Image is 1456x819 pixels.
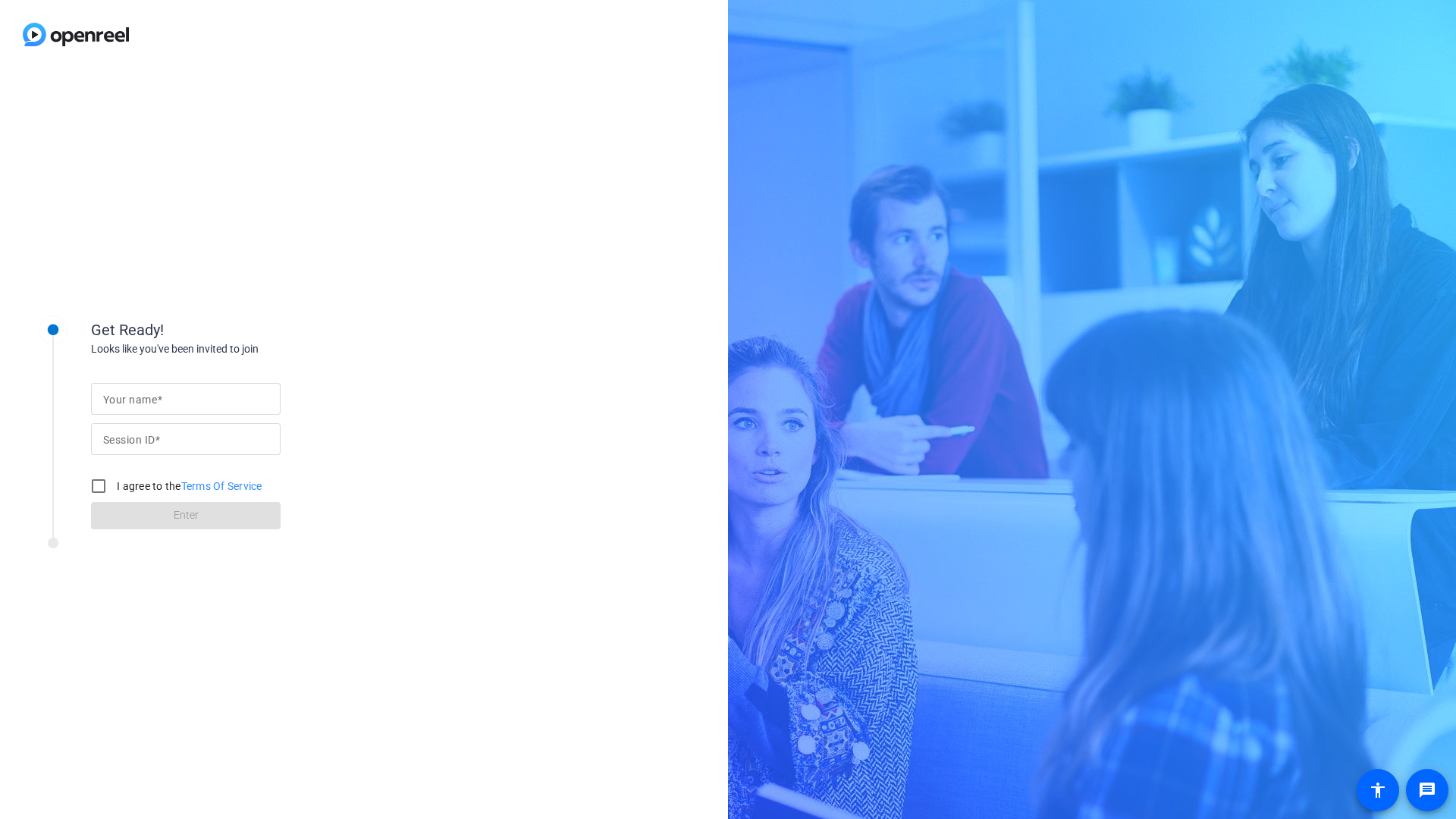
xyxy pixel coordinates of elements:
[103,434,155,446] mat-label: Session ID
[114,479,262,494] label: I agree to the
[91,341,394,357] div: Looks like you've been invited to join
[103,394,157,406] mat-label: Your name
[181,480,262,492] a: Terms Of Service
[1418,781,1436,799] mat-icon: message
[91,318,394,341] div: Get Ready!
[1369,781,1387,799] mat-icon: accessibility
